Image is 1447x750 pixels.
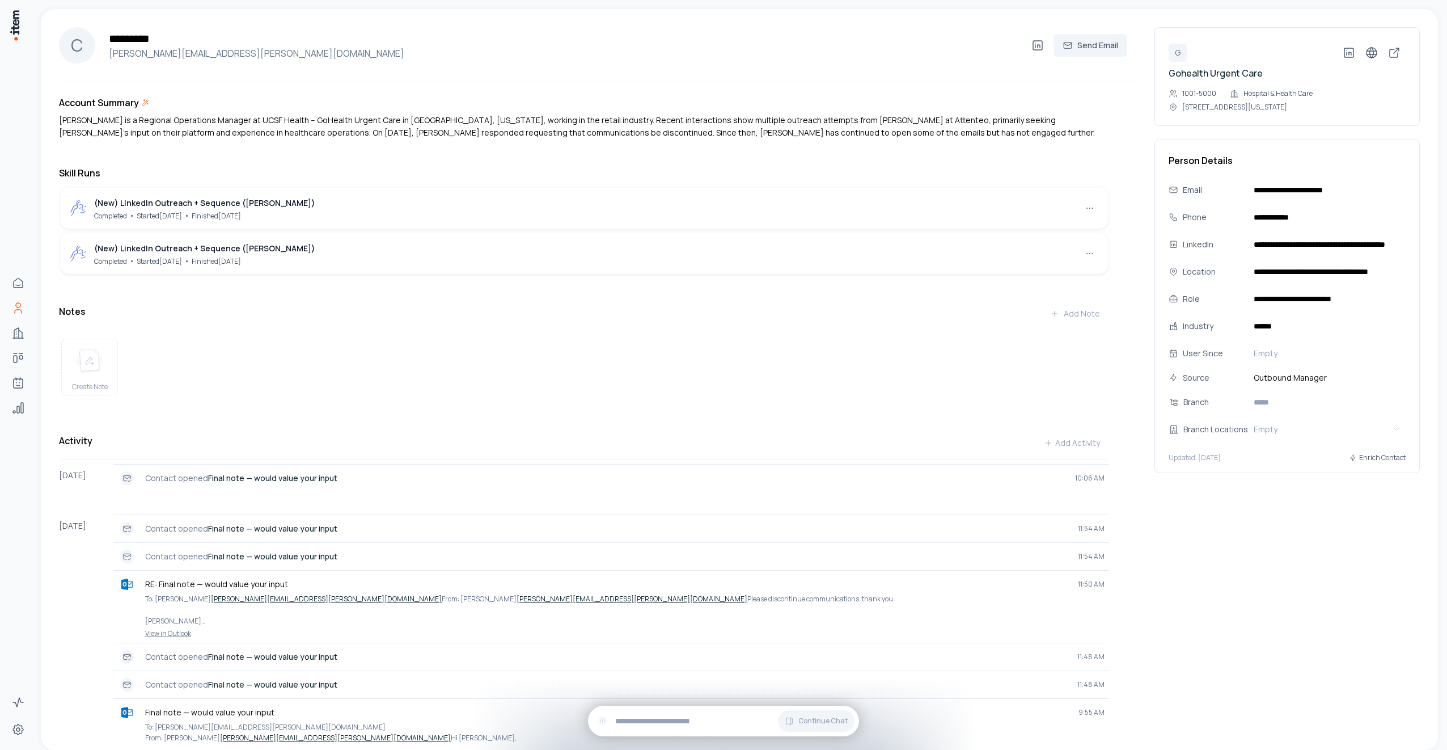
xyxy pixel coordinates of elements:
div: C [59,27,95,64]
p: Contact opened [145,679,1068,690]
span: Finished [DATE] [192,211,241,221]
img: outbound [69,199,87,217]
strong: Final note — would value your input [208,473,337,483]
a: [PERSON_NAME][EMAIL_ADDRESS][PERSON_NAME][DOMAIN_NAME] [211,594,442,604]
p: [PERSON_NAME] is a Regional Operations Manager at UCSF Health – GoHealth Urgent Care in [GEOGRAPH... [59,114,1109,139]
p: Contact opened [145,473,1066,484]
div: (New) LinkedIn Outreach + Sequence ([PERSON_NAME]) [94,242,315,255]
button: Continue Chat [778,710,854,732]
a: Activity [7,691,29,714]
a: [PERSON_NAME][EMAIL_ADDRESS][PERSON_NAME][DOMAIN_NAME] [517,594,747,604]
p: Final note — would value your input [145,707,1069,718]
div: Role [1183,293,1245,305]
a: Deals [7,347,29,369]
h3: Notes [59,305,86,318]
button: Add Note [1041,302,1109,325]
span: 11:54 AM [1078,552,1105,561]
span: Continue Chat [798,717,848,726]
h3: Account Summary [59,96,139,109]
strong: Final note — would value your input [208,551,337,562]
h3: Skill Runs [59,166,1109,180]
div: Industry [1183,320,1245,332]
button: Empty [1249,344,1406,363]
div: G [1169,44,1187,62]
a: View in Outlook [118,629,1105,638]
strong: Final note — would value your input [208,523,337,534]
span: Completed [94,211,127,221]
div: Add Note [1050,308,1100,319]
a: Companies [7,322,29,344]
button: Enrich Contact [1349,448,1406,468]
div: Location [1183,266,1245,278]
span: • [129,255,134,266]
div: Branch Locations [1183,423,1256,436]
span: Started [DATE] [137,256,182,266]
a: Home [7,272,29,294]
p: To: [PERSON_NAME] From: [PERSON_NAME] Please discontinue communications, thank you. [145,593,1105,605]
button: create noteCreate Note [61,339,118,395]
div: [DATE] [59,464,113,492]
button: Send Email [1053,34,1127,57]
p: Contact opened [145,551,1069,562]
p: [PERSON_NAME] Regional Operations Manager UCSF Health – GoHealth Urgent Care [PERSON_NAME][EMAIL_... [145,616,1105,627]
p: [STREET_ADDRESS][US_STATE] [1182,103,1287,112]
div: Continue Chat [588,706,859,736]
img: outlook logo [121,707,133,718]
p: Contact opened [145,523,1069,534]
span: 11:50 AM [1078,580,1105,589]
p: To: [PERSON_NAME][EMAIL_ADDRESS][PERSON_NAME][DOMAIN_NAME] From: [PERSON_NAME] Hi [PERSON_NAME], [145,722,1105,744]
span: 11:54 AM [1078,524,1105,533]
div: User Since [1183,347,1245,360]
span: Finished [DATE] [192,256,241,266]
div: Branch [1183,396,1256,408]
a: Agents [7,372,29,394]
div: Email [1183,184,1245,196]
div: (New) LinkedIn Outreach + Sequence ([PERSON_NAME]) [94,197,315,209]
a: [PERSON_NAME][EMAIL_ADDRESS][PERSON_NAME][DOMAIN_NAME] [220,733,451,743]
span: • [184,255,189,266]
img: Item Brain Logo [9,9,20,41]
h3: Person Details [1169,154,1406,167]
p: 1001-5000 [1182,89,1216,98]
a: Settings [7,718,29,741]
p: Updated: [DATE] [1169,453,1221,462]
span: 10:06 AM [1075,474,1105,483]
img: outlook logo [121,579,133,590]
button: Add Activity [1035,432,1109,454]
a: People [7,297,29,319]
a: Analytics [7,397,29,419]
a: Gohealth Urgent Care [1169,67,1263,79]
h3: Activity [59,434,92,448]
span: Empty [1254,348,1277,359]
span: • [184,210,189,221]
img: create note [76,348,103,373]
span: • [129,210,134,221]
p: RE: Final note — would value your input [145,579,1069,590]
p: Contact opened [145,651,1068,663]
strong: Final note — would value your input [208,651,337,662]
div: Source [1183,372,1245,384]
span: 9:55 AM [1078,708,1105,717]
span: Completed [94,256,127,266]
span: Create Note [72,382,108,391]
span: 11:48 AM [1077,680,1105,689]
strong: Final note — would value your input [208,679,337,690]
div: Phone [1183,211,1245,224]
h4: [PERSON_NAME][EMAIL_ADDRESS][PERSON_NAME][DOMAIN_NAME] [104,47,1026,60]
div: LinkedIn [1183,238,1245,251]
p: Hospital & Health Care [1243,89,1313,98]
span: 11:48 AM [1077,652,1105,661]
img: outbound [69,245,87,263]
span: Started [DATE] [137,211,182,221]
span: Outbound Manager [1249,372,1406,384]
